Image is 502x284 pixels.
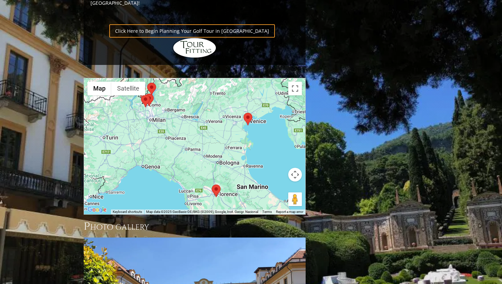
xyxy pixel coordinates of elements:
[84,220,306,233] h3: Photo Gallery
[109,24,275,38] a: Click Here to Begin Planning Your Golf Tour in [GEOGRAPHIC_DATA]
[276,210,303,214] a: Report a map error
[172,38,217,58] img: Hidden Links
[146,210,258,214] span: Map data ©2025 GeoBasis-DE/BKG (©2009), Google, Inst. Geogr. Nacional
[262,210,272,214] a: Terms (opens in new tab)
